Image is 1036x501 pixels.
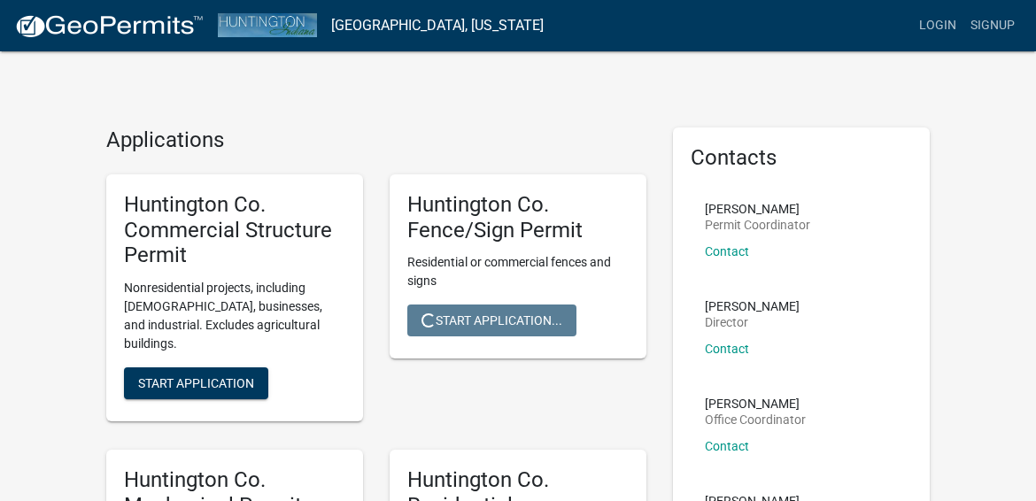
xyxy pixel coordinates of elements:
p: Permit Coordinator [705,219,810,231]
span: Start Application... [421,313,562,328]
button: Start Application... [407,304,576,336]
p: Nonresidential projects, including [DEMOGRAPHIC_DATA], businesses, and industrial. Excludes agric... [124,279,345,353]
p: Residential or commercial fences and signs [407,253,629,290]
a: Contact [705,439,749,453]
h5: Huntington Co. Fence/Sign Permit [407,192,629,243]
h4: Applications [106,127,646,153]
a: [GEOGRAPHIC_DATA], [US_STATE] [331,11,544,41]
a: Contact [705,244,749,258]
span: Start Application [138,376,254,390]
p: [PERSON_NAME] [705,397,806,410]
a: Login [912,9,963,42]
a: Contact [705,342,749,356]
h5: Contacts [691,145,912,171]
h5: Huntington Co. Commercial Structure Permit [124,192,345,268]
p: Office Coordinator [705,413,806,426]
p: [PERSON_NAME] [705,203,810,215]
p: Director [705,316,800,328]
img: Huntington County, Indiana [218,13,317,37]
button: Start Application [124,367,268,399]
a: Signup [963,9,1022,42]
p: [PERSON_NAME] [705,300,800,312]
